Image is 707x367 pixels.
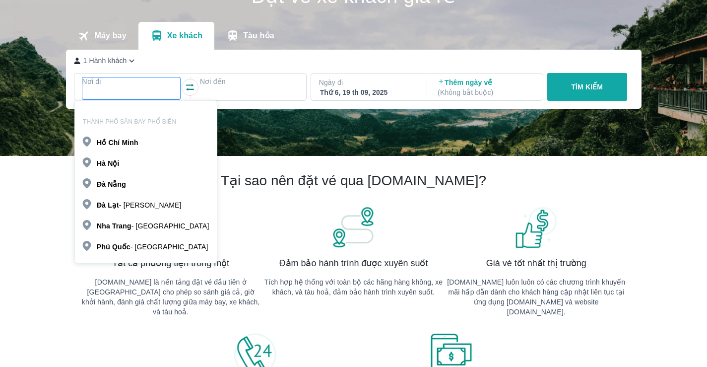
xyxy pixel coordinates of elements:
p: [DOMAIN_NAME] luôn luôn có các chương trình khuyến mãi hấp dẫn dành cho khách hàng cập nhật liên ... [445,277,628,317]
b: Nẵng [108,180,126,188]
p: Xe khách [167,31,202,41]
span: Đảm bảo hành trình được xuyên suốt [279,257,428,269]
p: Tích hợp hệ thống với toàn bộ các hãng hàng không, xe khách, và tàu hoả, đảm bảo hành trình xuyên... [262,277,445,297]
p: Tàu hỏa [243,31,274,41]
h2: Tại sao nên đặt vé qua [DOMAIN_NAME]? [221,172,486,190]
span: Giá vé tốt nhất thị trường [486,257,586,269]
b: Hồ [97,139,106,147]
p: Nơi đi [82,76,181,86]
button: 1 Hành khách [74,56,137,66]
p: [DOMAIN_NAME] là nền tảng đặt vé đầu tiên ở [GEOGRAPHIC_DATA] cho phép so sánh giá cả, giờ khởi h... [79,277,262,317]
b: Lạt [108,201,119,209]
b: Phú [97,243,110,251]
b: Quốc [112,243,130,251]
p: - [PERSON_NAME] [97,200,181,210]
p: ( Không bắt buộc ) [438,87,534,97]
b: Nha [97,222,110,230]
p: 1 Hành khách [83,56,127,66]
p: Nơi đến [200,76,298,86]
b: Hà [97,159,106,167]
div: Thứ 6, 19 th 09, 2025 [320,87,416,97]
p: Thêm ngày về [438,77,534,97]
b: Minh [122,139,138,147]
div: transportation tabs [66,22,286,50]
p: Máy bay [94,31,126,41]
b: Nội [108,159,119,167]
img: banner [514,206,559,249]
p: THÀNH PHỐ SÂN BAY PHỔ BIẾN [75,118,217,126]
img: banner [331,206,376,249]
p: Ngày đi [319,77,417,87]
b: Đà [97,201,106,209]
b: Đà [97,180,106,188]
p: - [GEOGRAPHIC_DATA] [97,242,208,252]
p: - [GEOGRAPHIC_DATA] [97,221,209,231]
b: Chí [108,139,120,147]
b: Trang [112,222,131,230]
